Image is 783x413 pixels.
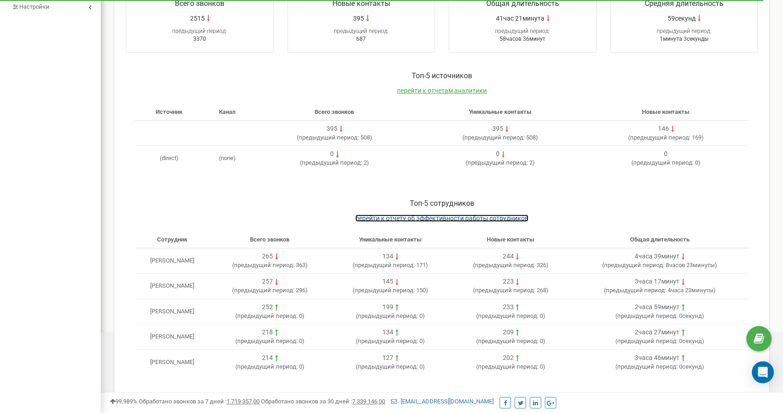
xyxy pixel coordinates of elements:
[235,338,304,344] span: ( 0 )
[473,262,549,268] span: ( 326 )
[135,350,210,375] td: [PERSON_NAME]
[617,363,678,370] span: предыдущий период:
[262,303,273,312] div: 252
[355,215,528,222] a: перейти к отчету об эффективности работы сотрудников
[203,146,251,171] td: (none)
[302,159,362,166] span: предыдущий период:
[503,277,514,286] div: 223
[232,287,308,294] span: ( 296 )
[237,338,298,344] span: предыдущий период:
[359,236,422,243] span: Уникальные контакты
[604,262,664,268] span: предыдущий период:
[487,236,534,243] span: Новые контакты
[382,354,393,363] div: 127
[135,146,203,171] td: (direct)
[391,398,494,405] a: [EMAIL_ADDRESS][DOMAIN_NAME]
[478,363,538,370] span: предыдущий период:
[468,159,528,166] span: предыдущий период:
[330,150,334,159] div: 0
[135,248,210,274] td: [PERSON_NAME]
[630,236,690,243] span: Общая длительность
[237,363,298,370] span: предыдущий период:
[382,277,393,286] div: 145
[232,262,308,268] span: ( 363 )
[752,361,774,383] div: Open Intercom Messenger
[500,36,545,42] span: 58часов 36минут
[358,338,418,344] span: предыдущий период:
[190,14,205,23] span: 2515
[19,3,49,10] span: Настройки
[615,312,704,319] span: ( 0секунд )
[353,14,364,23] span: 395
[412,71,472,80] span: Toп-5 источников
[334,28,389,34] span: предыдущий период:
[299,134,359,141] span: предыдущий период:
[475,287,535,294] span: предыдущий период:
[635,354,680,363] div: 3часа 46минут
[635,328,680,337] div: 2часа 27минут
[135,324,210,350] td: [PERSON_NAME]
[235,363,304,370] span: ( 0 )
[358,312,418,319] span: предыдущий период:
[262,328,273,337] div: 218
[262,354,273,363] div: 214
[135,274,210,299] td: [PERSON_NAME]
[617,338,678,344] span: предыдущий период:
[503,303,514,312] div: 233
[475,262,535,268] span: предыдущий период:
[658,124,669,134] div: 146
[172,28,227,34] span: предыдущий период:
[617,312,678,319] span: предыдущий период:
[300,159,369,166] span: ( 2 )
[382,328,393,337] div: 134
[193,36,206,42] span: 3370
[237,312,298,319] span: предыдущий период:
[219,108,235,115] span: Канал
[604,287,716,294] span: ( 4часа 23минуты )
[353,287,428,294] span: ( 150 )
[353,262,428,268] span: ( 171 )
[503,252,514,261] div: 244
[503,354,514,363] div: 202
[606,287,666,294] span: предыдущий период:
[234,262,294,268] span: предыдущий период:
[630,134,691,141] span: предыдущий период:
[297,134,372,141] span: ( 508 )
[110,398,137,405] span: 99,989%
[139,398,260,405] span: Обработано звонков за 7 дней :
[615,363,704,370] span: ( 0секунд )
[478,312,538,319] span: предыдущий период:
[462,134,538,141] span: ( 508 )
[496,14,544,23] span: 41час 21минута
[235,312,304,319] span: ( 0 )
[382,252,393,261] div: 134
[628,134,704,141] span: ( 169 )
[358,363,418,370] span: предыдущий период:
[356,312,425,319] span: ( 0 )
[397,87,487,94] span: перейти к отчетам аналитики
[635,252,680,261] div: 4часа 39минут
[382,303,393,312] div: 199
[495,28,550,34] span: предыдущий период:
[227,398,260,405] u: 1 719 357,00
[262,277,273,286] div: 257
[633,159,694,166] span: предыдущий период:
[473,287,549,294] span: ( 268 )
[326,124,337,134] div: 395
[635,277,680,286] div: 3часа 17минут
[234,287,294,294] span: предыдущий период:
[476,338,545,344] span: ( 0 )
[660,36,708,42] span: 1минута 3секунды
[135,299,210,324] td: [PERSON_NAME]
[466,159,535,166] span: ( 2 )
[354,262,415,268] span: предыдущий период:
[476,312,545,319] span: ( 0 )
[602,262,717,268] span: ( 8часов 23минуты )
[356,338,425,344] span: ( 0 )
[156,108,182,115] span: Источник
[469,108,532,115] span: Уникальные контакты
[668,14,696,23] span: 59секунд
[261,398,385,405] span: Обработано звонков за 30 дней :
[356,36,366,42] span: 687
